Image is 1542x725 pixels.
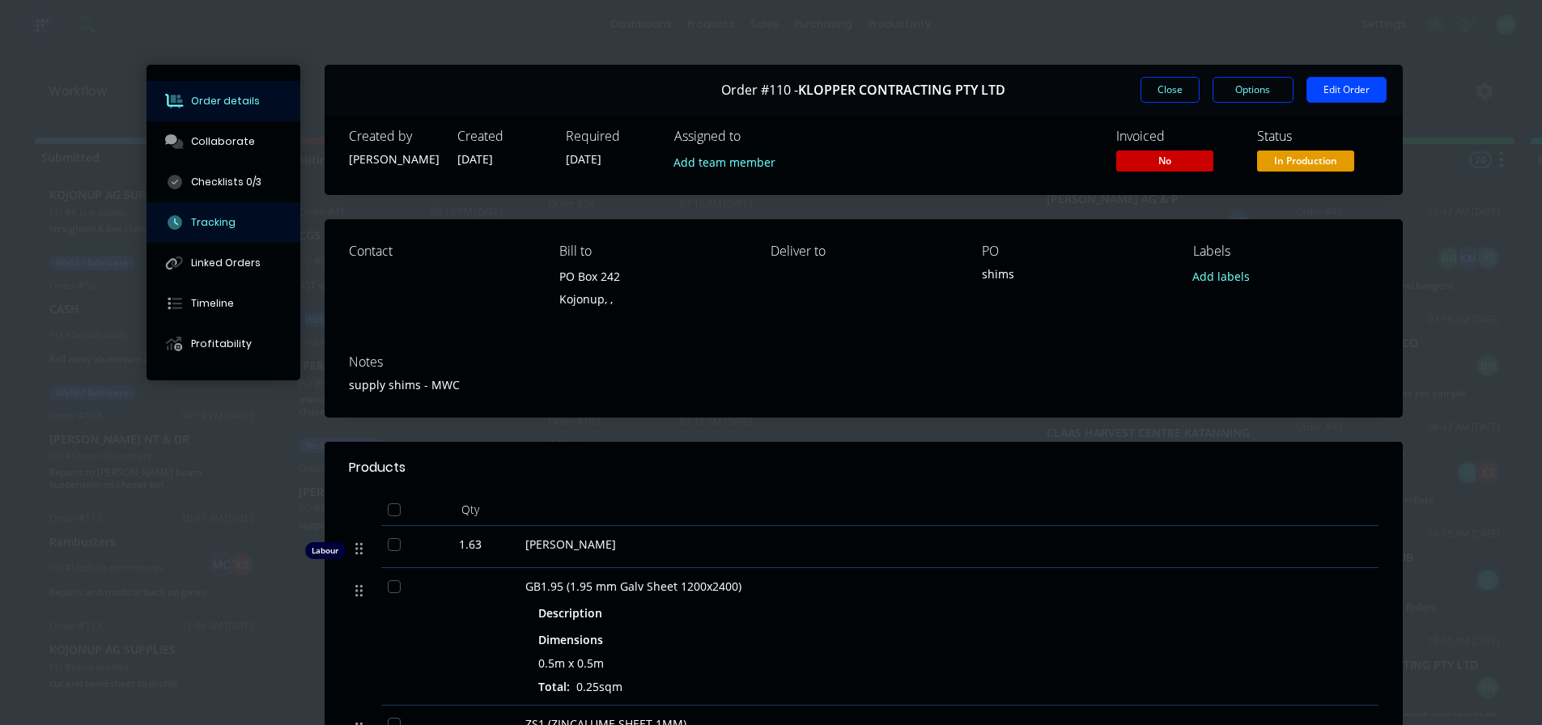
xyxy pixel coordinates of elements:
[305,542,346,559] div: Labour
[191,175,261,189] div: Checklists 0/3
[147,202,300,243] button: Tracking
[721,83,798,98] span: Order #110 -
[538,679,570,694] span: Total:
[1116,151,1213,171] span: No
[525,536,616,552] span: [PERSON_NAME]
[147,324,300,364] button: Profitability
[349,244,534,259] div: Contact
[566,129,655,144] div: Required
[1306,77,1387,103] button: Edit Order
[525,579,741,594] span: GB1.95 (1.95 mm Galv Sheet 1200x2400)
[191,337,252,351] div: Profitability
[1141,77,1200,103] button: Close
[559,265,745,317] div: PO Box 242Kojonup, ,
[982,244,1167,259] div: PO
[1184,265,1259,287] button: Add labels
[538,655,604,672] span: 0.5m x 0.5m
[191,296,234,311] div: Timeline
[457,151,493,167] span: [DATE]
[566,151,601,167] span: [DATE]
[665,151,784,172] button: Add team member
[1257,151,1354,175] button: In Production
[349,458,406,477] div: Products
[191,215,236,230] div: Tracking
[1116,129,1238,144] div: Invoiced
[422,494,519,526] div: Qty
[570,679,629,694] span: 0.25sqm
[538,601,609,625] div: Description
[147,121,300,162] button: Collaborate
[349,129,438,144] div: Created by
[191,134,255,149] div: Collaborate
[674,151,784,172] button: Add team member
[982,265,1167,288] div: shims
[1213,77,1293,103] button: Options
[1257,151,1354,171] span: In Production
[538,631,603,648] span: Dimensions
[559,265,745,288] div: PO Box 242
[147,243,300,283] button: Linked Orders
[559,288,745,311] div: Kojonup, ,
[147,81,300,121] button: Order details
[1257,129,1378,144] div: Status
[147,162,300,202] button: Checklists 0/3
[1193,244,1378,259] div: Labels
[147,283,300,324] button: Timeline
[191,94,260,108] div: Order details
[771,244,956,259] div: Deliver to
[349,354,1378,370] div: Notes
[674,129,836,144] div: Assigned to
[349,151,438,167] div: [PERSON_NAME]
[459,536,482,553] span: 1.63
[559,244,745,259] div: Bill to
[349,376,1378,393] div: supply shims - MWC
[457,129,546,144] div: Created
[798,83,1005,98] span: KLOPPER CONTRACTING PTY LTD
[191,256,261,270] div: Linked Orders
